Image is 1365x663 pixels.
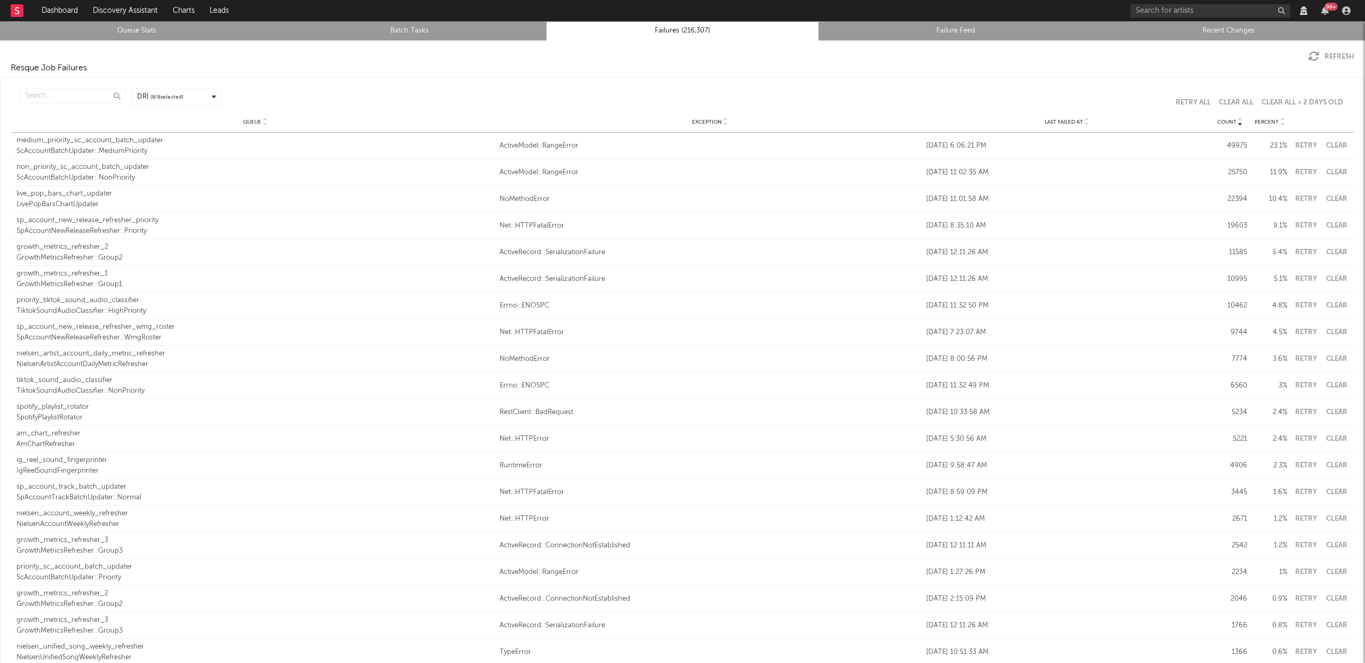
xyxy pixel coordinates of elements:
div: live_pop_bars_chart_updater [17,189,494,199]
div: NielsenArtistAccountDailyMetricRefresher [17,359,494,370]
div: 5234 [1213,407,1247,418]
div: 5.4 % [1252,247,1287,258]
a: nielsen_artist_account_daily_metric_refresherNielsenArtistAccountDailyMetricRefresher [17,349,494,369]
a: Queue Stats [6,25,267,37]
a: am_chart_refresherAmChartRefresher [17,428,494,449]
div: [DATE] 1:12:42 AM [926,514,1207,524]
input: Search for artists [1130,4,1290,18]
button: Retry [1292,515,1319,522]
div: 2542 [1213,540,1247,551]
button: Clear [1324,515,1348,522]
div: Net::HTTPError [500,514,921,524]
div: TiktokSoundAudioClassifier::HighPriority [17,306,494,317]
button: Refresh [1308,51,1354,62]
input: Search... [19,88,126,103]
a: Batch Tasks [279,25,540,37]
a: ActiveRecord::SerializationFailure [500,274,921,285]
a: ActiveModel::RangeError [500,567,921,578]
button: Clear [1324,329,1348,336]
a: TypeError [500,647,921,658]
div: [DATE] 12:11:26 AM [926,620,1207,631]
div: [DATE] 12:11:11 AM [926,540,1207,551]
div: SpotifyPlaylistRotator [17,413,494,423]
div: 2.4 % [1252,434,1287,444]
span: Queue [243,119,261,125]
div: 2046 [1213,594,1247,604]
div: 5.1 % [1252,274,1287,285]
div: [DATE] 8:00:56 PM [926,354,1207,365]
span: Percent [1255,119,1279,125]
div: [DATE] 12:11:26 AM [926,247,1207,258]
div: DRI [137,92,183,102]
div: [DATE] 10:33:58 AM [926,407,1207,418]
div: SpAccountNewReleaseRefresher::WmgRoster [17,333,494,343]
a: non_priority_sc_account_batch_updaterScAccountBatchUpdater::NonPriority [17,162,494,183]
button: Clear [1324,569,1348,576]
div: 0.9 % [1252,594,1287,604]
div: ScAccountBatchUpdater::Priority [17,572,494,583]
a: medium_priority_sc_account_batch_updaterScAccountBatchUpdater::MediumPriority [17,135,494,156]
div: 7774 [1213,354,1247,365]
div: Net::HTTPFatalError [500,327,921,338]
div: RestClient::BadRequest [500,407,921,418]
div: Errno::ENOSPC [500,301,921,311]
div: growth_metrics_refresher_1 [17,269,494,279]
a: Net::HTTPFatalError [500,221,921,231]
div: NielsenUnifiedSongWeeklyRefresher [17,652,494,663]
div: 25750 [1213,167,1247,178]
div: 19603 [1213,221,1247,231]
div: GrowthMetricsRefresher::Group3 [17,546,494,556]
a: ActiveModel::RangeError [500,167,921,178]
a: growth_metrics_refresher_1GrowthMetricsRefresher::Group1 [17,269,494,289]
a: nielsen_account_weekly_refresherNielsenAccountWeeklyRefresher [17,508,494,529]
a: sp_account_new_release_refresher_wmg_rosterSpAccountNewReleaseRefresher::WmgRoster [17,322,494,343]
div: 4.8 % [1252,301,1287,311]
a: growth_metrics_refresher_2GrowthMetricsRefresher::Group2 [17,588,494,609]
button: Clear [1324,169,1348,176]
div: ScAccountBatchUpdater::NonPriority [17,173,494,183]
a: growth_metrics_refresher_3GrowthMetricsRefresher::Group3 [17,535,494,556]
a: ActiveModel::RangeError [500,141,921,151]
div: [DATE] 8:59:09 PM [926,487,1207,498]
div: nielsen_unified_song_weekly_refresher [17,642,494,652]
div: non_priority_sc_account_batch_updater [17,162,494,173]
button: Clear [1324,409,1348,416]
div: 5221 [1213,434,1247,444]
div: SpAccountTrackBatchUpdater::Normal [17,492,494,503]
button: Retry [1292,382,1319,389]
button: Clear [1324,196,1348,203]
button: Retry [1292,569,1319,576]
button: Clear [1324,276,1348,282]
button: Clear [1324,302,1348,309]
div: medium_priority_sc_account_batch_updater [17,135,494,146]
div: RuntimeError [500,460,921,471]
a: sp_account_track_batch_updaterSpAccountTrackBatchUpdater::Normal [17,482,494,503]
a: priority_tiktok_sound_audio_classifierTiktokSoundAudioClassifier::HighPriority [17,295,494,316]
div: IgReelSoundFingerprinter [17,466,494,476]
a: ActiveRecord::ConnectionNotEstablished [500,594,921,604]
button: Clear [1324,382,1348,389]
div: [DATE] 11:32:49 PM [926,381,1207,391]
button: Clear [1324,435,1348,442]
span: Last Failed At [1045,119,1083,125]
button: Retry [1292,595,1319,602]
a: Errno::ENOSPC [500,381,921,391]
button: Clear [1324,355,1348,362]
a: ActiveRecord::ConnectionNotEstablished [500,540,921,551]
div: GrowthMetricsRefresher::Group1 [17,279,494,290]
button: Clear [1324,489,1348,496]
a: live_pop_bars_chart_updaterLivePopBarsChartUpdater [17,189,494,209]
div: growth_metrics_refresher_2 [17,588,494,599]
a: Failure Feed [825,25,1086,37]
span: Exception [692,119,722,125]
a: Net::HTTPError [500,434,921,444]
div: 3.6 % [1252,354,1287,365]
a: Failures (216,307) [552,25,813,37]
button: Clear [1324,249,1348,256]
